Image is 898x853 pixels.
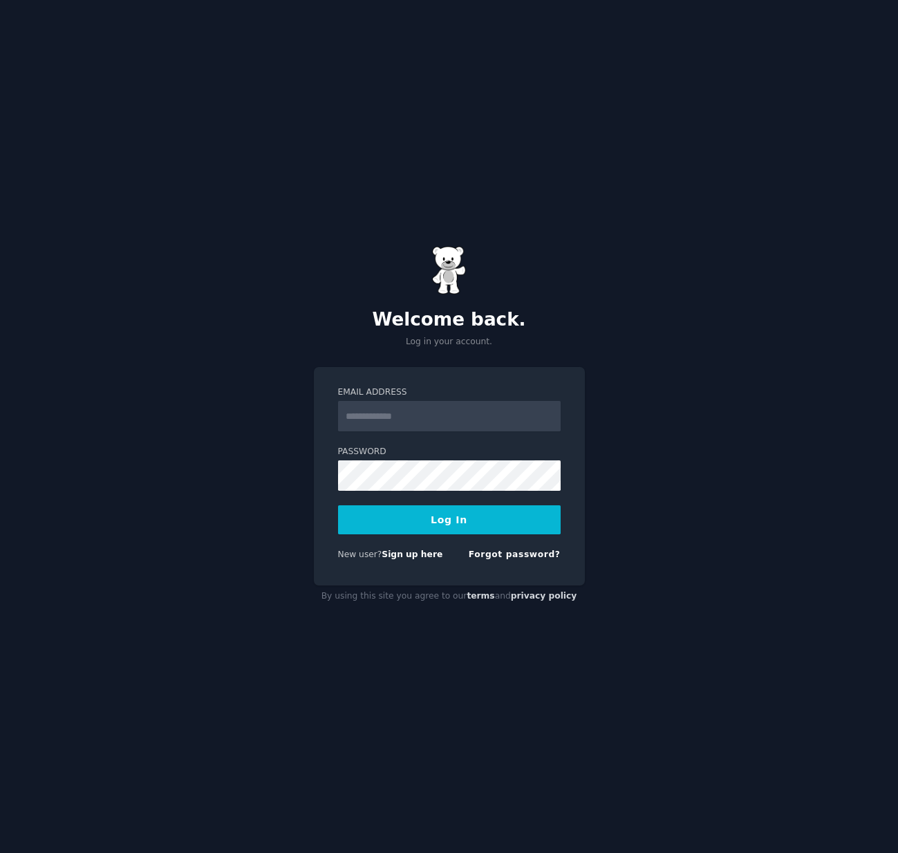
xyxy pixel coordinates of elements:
[469,550,561,559] a: Forgot password?
[382,550,442,559] a: Sign up here
[432,246,467,294] img: Gummy Bear
[338,505,561,534] button: Log In
[338,386,561,399] label: Email Address
[338,550,382,559] span: New user?
[314,309,585,331] h2: Welcome back.
[338,446,561,458] label: Password
[467,591,494,601] a: terms
[314,585,585,608] div: By using this site you agree to our and
[511,591,577,601] a: privacy policy
[314,336,585,348] p: Log in your account.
